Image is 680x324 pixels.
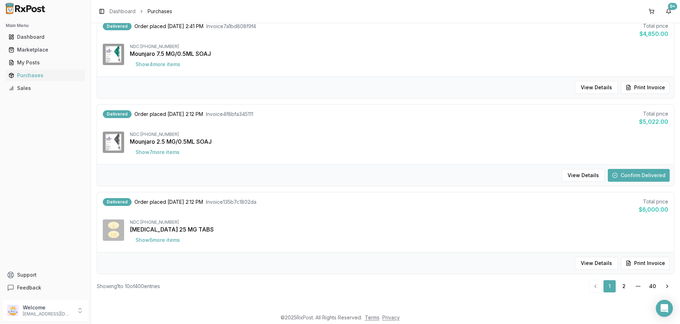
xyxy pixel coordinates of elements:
button: Show4more items [130,58,186,71]
div: [MEDICAL_DATA] 25 MG TABS [130,225,668,234]
img: RxPost Logo [3,3,48,14]
nav: pagination [589,280,674,293]
a: Terms [365,314,379,320]
button: Confirm Delivered [608,169,670,182]
a: Go to next page [660,280,674,293]
a: Purchases [6,69,85,82]
button: 9+ [663,6,674,17]
button: Show7more items [130,146,185,159]
span: Order placed [DATE] 2:12 PM [134,198,203,206]
div: Showing 1 to 10 of 400 entries [97,283,160,290]
a: 2 [617,280,630,293]
div: $4,850.00 [639,30,668,38]
span: Invoice 135b7c1802da [206,198,256,206]
a: My Posts [6,56,85,69]
a: 40 [646,280,659,293]
div: $6,000.00 [639,205,668,214]
div: Mounjaro 2.5 MG/0.5ML SOAJ [130,137,668,146]
button: Dashboard [3,31,88,43]
button: Feedback [3,281,88,294]
span: Purchases [148,8,172,15]
img: Mounjaro 2.5 MG/0.5ML SOAJ [103,132,124,153]
div: Marketplace [9,46,82,53]
div: NDC: [PHONE_NUMBER] [130,132,668,137]
button: Show6more items [130,234,186,246]
span: Feedback [17,284,41,291]
div: Delivered [103,198,132,206]
button: Sales [3,83,88,94]
div: 9+ [668,3,677,10]
div: Sales [9,85,82,92]
div: Total price [639,198,668,205]
div: Total price [639,22,668,30]
div: Delivered [103,22,132,30]
div: Dashboard [9,33,82,41]
button: Print Invoice [621,81,670,94]
a: Privacy [382,314,400,320]
div: Open Intercom Messenger [656,300,673,317]
span: Order placed [DATE] 2:12 PM [134,111,203,118]
p: [EMAIL_ADDRESS][DOMAIN_NAME] [23,311,72,317]
div: Purchases [9,72,82,79]
div: My Posts [9,59,82,66]
button: View Details [562,169,605,182]
img: User avatar [7,305,18,316]
div: NDC: [PHONE_NUMBER] [130,44,668,49]
div: Total price [639,110,668,117]
button: My Posts [3,57,88,68]
div: Mounjaro 7.5 MG/0.5ML SOAJ [130,49,668,58]
button: Support [3,269,88,281]
div: NDC: [PHONE_NUMBER] [130,219,668,225]
img: Mounjaro 7.5 MG/0.5ML SOAJ [103,44,124,65]
button: Purchases [3,70,88,81]
p: Welcome [23,304,72,311]
span: Invoice 7a1bd808f9f4 [206,23,256,30]
a: Sales [6,82,85,95]
a: Dashboard [110,8,136,15]
button: Marketplace [3,44,88,55]
span: Order placed [DATE] 2:41 PM [134,23,203,30]
button: Print Invoice [621,257,670,270]
h2: Main Menu [6,23,85,28]
img: Jardiance 25 MG TABS [103,219,124,241]
a: Dashboard [6,31,85,43]
a: 1 [603,280,616,293]
div: $5,022.00 [639,117,668,126]
span: Invoice 4f8bfa345111 [206,111,253,118]
div: Delivered [103,110,132,118]
nav: breadcrumb [110,8,172,15]
button: View Details [575,81,618,94]
a: Marketplace [6,43,85,56]
button: View Details [575,257,618,270]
